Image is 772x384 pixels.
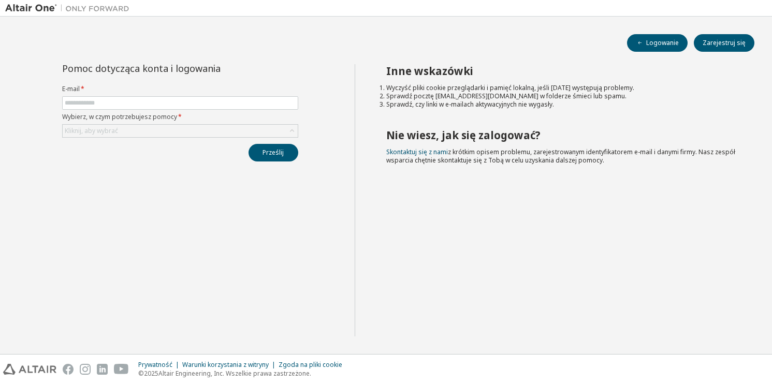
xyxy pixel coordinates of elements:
li: Sprawdź pocztę [EMAIL_ADDRESS][DOMAIN_NAME] w folderze śmieci lub spamu. [386,92,736,100]
div: Zgoda na pliki cookie [279,361,348,369]
img: altair_logo.svg [3,364,56,375]
button: Logowanie [627,34,688,52]
div: Kliknij, aby wybrać [65,127,118,135]
img: linkedin.svg [97,364,108,375]
img: youtube.svg [114,364,129,375]
label: Wybierz, w czym potrzebujesz pomocy [62,113,298,121]
a: Skontaktuj się z nami [386,147,448,156]
p: © 2025 Altair Engineering, Inc. Wszelkie prawa zastrzeżone. [138,369,348,378]
label: E-mail [62,85,298,93]
img: Altair One [5,3,135,13]
div: Pomoc dotycząca konta i logowania [62,64,251,72]
h2: Inne wskazówki [386,64,736,78]
div: Warunki korzystania z witryny [182,361,279,369]
div: Prywatność [138,361,182,369]
h2: Nie wiesz, jak się zalogować? [386,128,736,142]
span: z krótkim opisem problemu, zarejestrowanym identyfikatorem e-mail i danymi firmy. Nasz zespół wsp... [386,147,735,165]
button: Zarejestruj się [694,34,754,52]
button: Prześlij [249,144,298,161]
img: instagram.svg [80,364,91,375]
li: Sprawdź, czy linki w e-mailach aktywacyjnych nie wygasły. [386,100,736,109]
li: Wyczyść pliki cookie przeglądarki i pamięć lokalną, jeśli [DATE] występują problemy. [386,84,736,92]
div: Kliknij, aby wybrać [63,125,298,137]
img: facebook.svg [63,364,74,375]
